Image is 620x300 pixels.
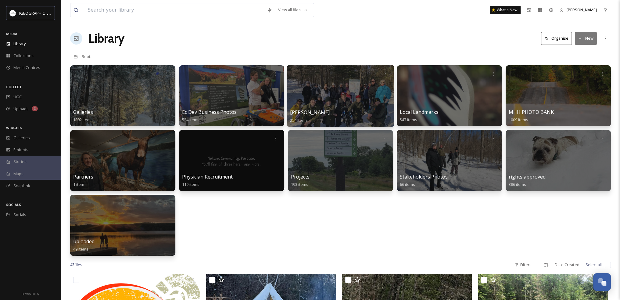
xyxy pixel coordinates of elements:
span: 119 items [182,182,199,187]
span: MHH PHOTO BANK [509,109,554,115]
a: rights approved386 items [509,174,546,187]
span: 66 items [400,182,415,187]
button: Organise [541,32,572,45]
img: Frame%2013.png [10,10,16,16]
input: Search your library [84,3,264,17]
span: 547 items [400,117,417,122]
span: Local Landmarks [400,109,439,115]
span: uploaded [73,238,95,245]
span: Physician Recruitment [182,173,233,180]
span: 1009 items [509,117,528,122]
span: UGC [13,94,22,100]
button: New [575,32,597,45]
a: [PERSON_NAME]254 items [290,110,330,123]
a: Galleries1902 items [73,109,93,122]
span: Select all [586,262,602,268]
a: Root [82,53,91,60]
span: 193 items [291,182,308,187]
a: Privacy Policy [22,290,39,297]
span: Library [13,41,26,47]
a: Projects193 items [291,174,310,187]
a: Stakeholders Photos66 items [400,174,448,187]
span: [GEOGRAPHIC_DATA] [19,10,58,16]
span: Uploads [13,106,29,112]
span: 386 items [509,182,526,187]
a: Local Landmarks547 items [400,109,439,122]
div: 2 [32,106,38,111]
a: Physician Recruitment119 items [182,174,233,187]
span: [PERSON_NAME] [290,109,330,116]
span: WIDGETS [6,125,22,130]
span: Projects [291,173,310,180]
a: Ec Dev Business Photos524 items [182,109,237,122]
span: Stakeholders Photos [400,173,448,180]
span: 1902 items [73,117,93,122]
span: 1 item [73,182,84,187]
span: Media Centres [13,65,40,70]
span: SOCIALS [6,202,21,207]
span: Privacy Policy [22,292,39,296]
div: Date Created [552,259,582,271]
span: COLLECT [6,85,22,89]
span: Galleries [73,109,93,115]
span: [PERSON_NAME] [567,7,597,13]
span: Maps [13,171,23,177]
a: [PERSON_NAME] [557,4,600,16]
span: Partners [73,173,93,180]
span: SnapLink [13,183,30,189]
a: What's New [490,6,521,14]
a: uploaded49 items [73,239,95,252]
span: 254 items [290,117,308,123]
span: rights approved [509,173,546,180]
span: Root [82,54,91,59]
span: Collections [13,53,34,59]
a: View all files [275,4,311,16]
span: 524 items [182,117,199,122]
span: Ec Dev Business Photos [182,109,237,115]
span: 43 file s [70,262,82,268]
span: 49 items [73,246,88,252]
a: MHH PHOTO BANK1009 items [509,109,554,122]
span: Stories [13,159,27,164]
div: Filters [512,259,535,271]
a: Partners1 item [73,174,93,187]
span: Galleries [13,135,30,141]
a: Library [88,29,124,48]
span: Embeds [13,147,28,153]
button: Open Chat [593,273,611,291]
span: MEDIA [6,31,17,36]
span: Socials [13,212,26,218]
